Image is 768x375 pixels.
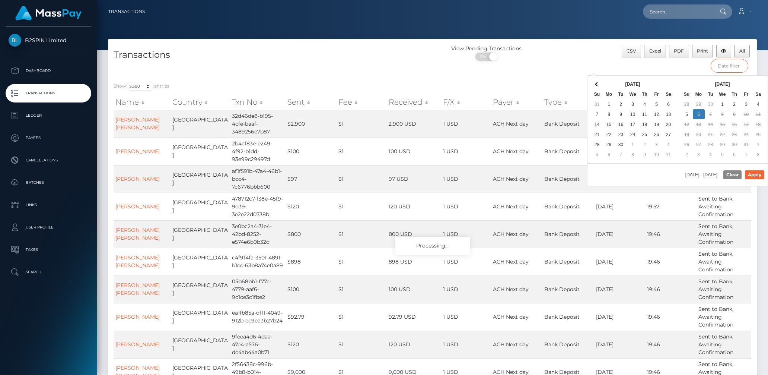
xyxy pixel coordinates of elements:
[387,220,442,248] td: 800 USD
[681,119,693,129] td: 12
[681,89,693,99] th: Su
[723,170,742,179] button: Clear
[740,109,752,119] td: 10
[717,149,729,160] td: 5
[740,129,752,139] td: 24
[387,110,442,138] td: 2,900 USD
[740,149,752,160] td: 7
[651,89,663,99] th: Fr
[115,254,160,269] a: [PERSON_NAME] [PERSON_NAME]
[6,263,91,281] a: Search
[693,79,752,89] th: [DATE]
[542,165,594,193] td: Bank Deposit
[493,258,529,265] span: ACH Next day
[639,119,651,129] td: 18
[6,218,91,237] a: User Profile
[603,139,615,149] td: 29
[542,275,594,303] td: Bank Deposit
[663,119,675,129] td: 20
[337,165,386,193] td: $1
[594,220,645,248] td: [DATE]
[9,110,88,121] p: Ledger
[627,149,639,160] td: 8
[493,286,529,293] span: ACH Next day
[645,248,696,275] td: 19:46
[441,303,491,331] td: 1 USD
[230,220,286,248] td: 3e0bc2a4-31e4-42bd-8252-e574e6b0b32d
[639,139,651,149] td: 2
[591,89,603,99] th: Su
[705,99,717,109] td: 30
[645,275,696,303] td: 19:46
[627,89,639,99] th: We
[171,248,230,275] td: [GEOGRAPHIC_DATA]
[693,139,705,149] td: 27
[491,95,543,110] th: Payer: activate to sort column ascending
[651,119,663,129] td: 19
[493,313,529,320] span: ACH Next day
[594,275,645,303] td: [DATE]
[594,193,645,220] td: [DATE]
[9,244,88,255] p: Taxes
[387,165,442,193] td: 97 USD
[705,149,717,160] td: 4
[6,37,91,44] span: B2SPIN Limited
[693,89,705,99] th: Mo
[115,313,160,320] a: [PERSON_NAME]
[729,129,740,139] td: 23
[603,99,615,109] td: 1
[230,248,286,275] td: c4f9f4fa-3501-4891-b1cc-63b8a74e0a89
[643,4,713,19] input: Search...
[171,220,230,248] td: [GEOGRAPHIC_DATA]
[542,248,594,275] td: Bank Deposit
[115,282,160,296] a: [PERSON_NAME] [PERSON_NAME]
[681,99,693,109] td: 28
[230,110,286,138] td: 32d46de8-b195-4cfe-baaf-3489256e7b87
[9,222,88,233] p: User Profile
[663,109,675,119] td: 13
[717,109,729,119] td: 8
[651,149,663,160] td: 10
[108,4,145,19] a: Transactions
[651,99,663,109] td: 5
[717,129,729,139] td: 22
[286,275,337,303] td: $100
[752,99,764,109] td: 4
[395,237,470,255] div: Processing...
[387,138,442,165] td: 100 USD
[9,34,21,47] img: B2SPIN Limited
[711,59,748,73] input: Date filter
[729,149,740,160] td: 6
[6,62,91,80] a: Dashboard
[615,99,627,109] td: 2
[286,138,337,165] td: $100
[441,248,491,275] td: 1 USD
[591,149,603,160] td: 5
[114,48,427,62] h4: Transactions
[171,138,230,165] td: [GEOGRAPHIC_DATA]
[603,149,615,160] td: 6
[337,248,386,275] td: $1
[387,275,442,303] td: 100 USD
[542,110,594,138] td: Bank Deposit
[230,138,286,165] td: 2b4cf83e-e249-4f92-b1dd-93e99c29497d
[441,110,491,138] td: 1 USD
[693,99,705,109] td: 29
[644,45,666,57] button: Excel
[717,119,729,129] td: 15
[681,139,693,149] td: 26
[615,129,627,139] td: 23
[697,220,751,248] td: Sent to Bank, Awaiting Confirmation
[542,95,594,110] th: Type: activate to sort column ascending
[645,220,696,248] td: 19:46
[115,148,160,155] a: [PERSON_NAME]
[594,331,645,358] td: [DATE]
[286,303,337,331] td: $92.79
[286,248,337,275] td: $898
[603,109,615,119] td: 8
[693,119,705,129] td: 13
[493,176,529,182] span: ACH Next day
[752,119,764,129] td: 18
[6,106,91,125] a: Ledger
[685,173,720,177] span: [DATE] - [DATE]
